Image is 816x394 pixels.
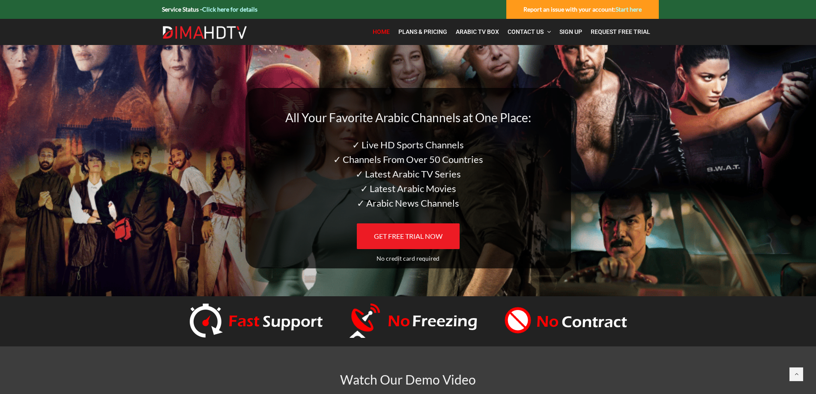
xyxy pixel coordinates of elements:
[374,232,442,240] span: GET FREE TRIAL NOW
[162,6,257,13] strong: Service Status -
[555,23,586,41] a: Sign Up
[586,23,655,41] a: Request Free Trial
[162,26,248,39] img: Dima HDTV
[503,23,555,41] a: Contact Us
[373,28,390,35] span: Home
[377,255,439,262] span: No credit card required
[368,23,394,41] a: Home
[357,223,460,249] a: GET FREE TRIAL NOW
[508,28,544,35] span: Contact Us
[789,367,803,381] a: Back to top
[451,23,503,41] a: Arabic TV Box
[456,28,499,35] span: Arabic TV Box
[616,6,642,13] a: Start here
[394,23,451,41] a: Plans & Pricing
[356,168,461,180] span: ✓ Latest Arabic TV Series
[360,183,456,194] span: ✓ Latest Arabic Movies
[202,6,257,13] a: Click here for details
[559,28,582,35] span: Sign Up
[523,6,642,13] strong: Report an issue with your account:
[285,110,531,125] span: All Your Favorite Arabic Channels at One Place:
[340,372,476,387] span: Watch Our Demo Video
[352,139,464,150] span: ✓ Live HD Sports Channels
[398,28,447,35] span: Plans & Pricing
[357,197,459,209] span: ✓ Arabic News Channels
[333,153,483,165] span: ✓ Channels From Over 50 Countries
[591,28,650,35] span: Request Free Trial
